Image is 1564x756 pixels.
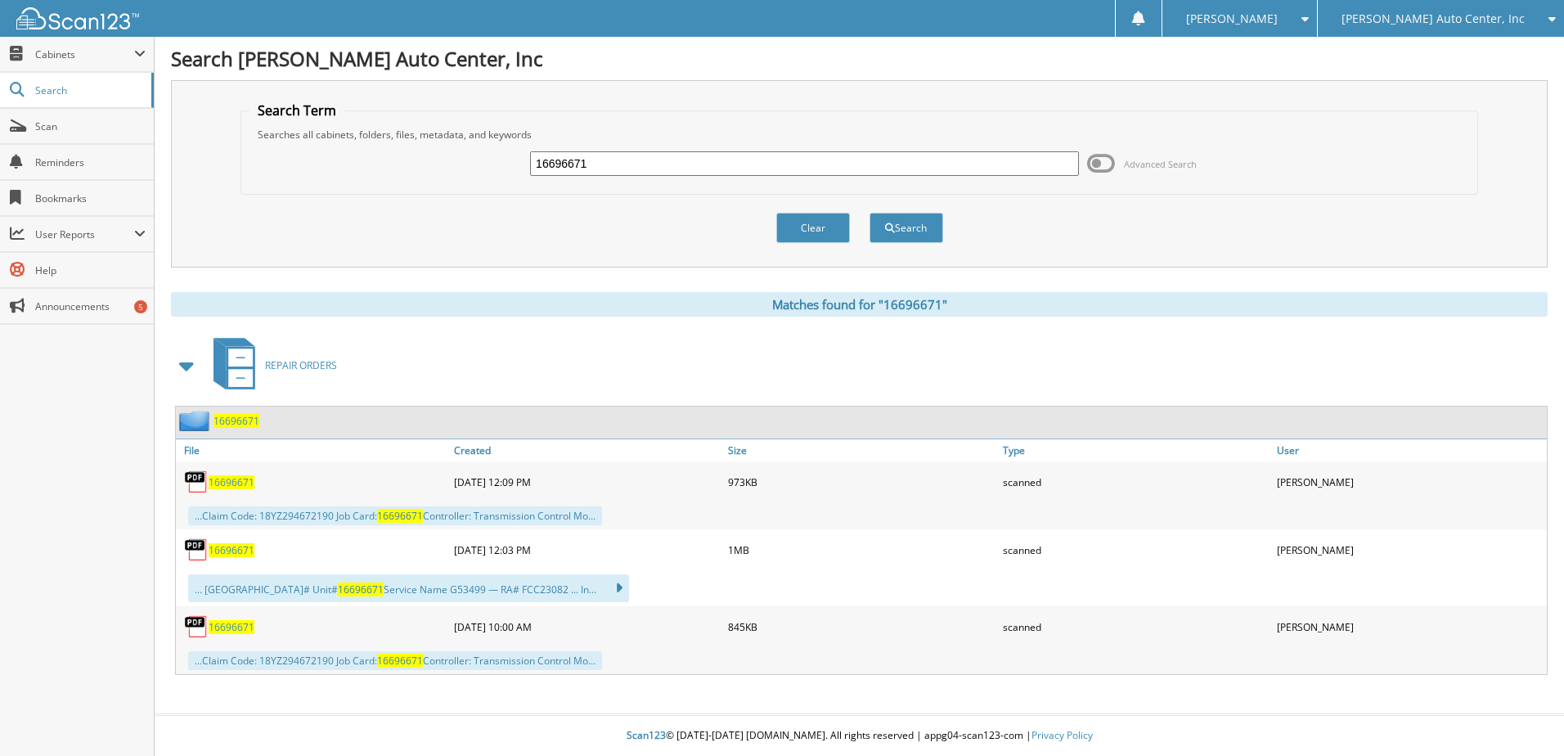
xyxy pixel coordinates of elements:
[627,728,666,742] span: Scan123
[249,128,1469,142] div: Searches all cabinets, folders, files, metadata, and keywords
[176,439,450,461] a: File
[1124,158,1197,170] span: Advanced Search
[171,292,1548,317] div: Matches found for "16696671"
[450,466,724,498] div: [DATE] 12:09 PM
[1273,466,1547,498] div: [PERSON_NAME]
[1186,14,1278,24] span: [PERSON_NAME]
[450,610,724,643] div: [DATE] 10:00 AM
[134,300,147,313] div: 5
[724,533,998,566] div: 1MB
[724,610,998,643] div: 845KB
[184,470,209,494] img: PDF.png
[35,155,146,169] span: Reminders
[1342,14,1525,24] span: [PERSON_NAME] Auto Center, Inc
[999,610,1273,643] div: scanned
[188,506,602,525] div: ...Claim Code: 18YZ294672190 Job Card: Controller: Transmission Control Mo...
[179,411,213,431] img: folder2.png
[35,119,146,133] span: Scan
[171,45,1548,72] h1: Search [PERSON_NAME] Auto Center, Inc
[204,333,337,398] a: REPAIR ORDERS
[188,651,602,670] div: ...Claim Code: 18YZ294672190 Job Card: Controller: Transmission Control Mo...
[1273,610,1547,643] div: [PERSON_NAME]
[1273,439,1547,461] a: User
[209,543,254,557] a: 16696671
[35,47,134,61] span: Cabinets
[209,620,254,634] a: 16696671
[999,466,1273,498] div: scanned
[35,227,134,241] span: User Reports
[870,213,943,243] button: Search
[213,414,259,428] a: 16696671
[265,358,337,372] span: REPAIR ORDERS
[450,533,724,566] div: [DATE] 12:03 PM
[377,654,423,668] span: 16696671
[1031,728,1093,742] a: Privacy Policy
[16,7,139,29] img: scan123-logo-white.svg
[35,191,146,205] span: Bookmarks
[450,439,724,461] a: Created
[184,614,209,639] img: PDF.png
[35,83,143,97] span: Search
[776,213,850,243] button: Clear
[724,466,998,498] div: 973KB
[999,439,1273,461] a: Type
[155,716,1564,756] div: © [DATE]-[DATE] [DOMAIN_NAME]. All rights reserved | appg04-scan123-com |
[209,475,254,489] a: 16696671
[377,509,423,523] span: 16696671
[1273,533,1547,566] div: [PERSON_NAME]
[338,583,384,596] span: 16696671
[724,439,998,461] a: Size
[184,538,209,562] img: PDF.png
[999,533,1273,566] div: scanned
[35,299,146,313] span: Announcements
[188,574,629,602] div: ... [GEOGRAPHIC_DATA]# Unit# Service Name G53499 — RA# FCC23082 ... In...
[249,101,344,119] legend: Search Term
[35,263,146,277] span: Help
